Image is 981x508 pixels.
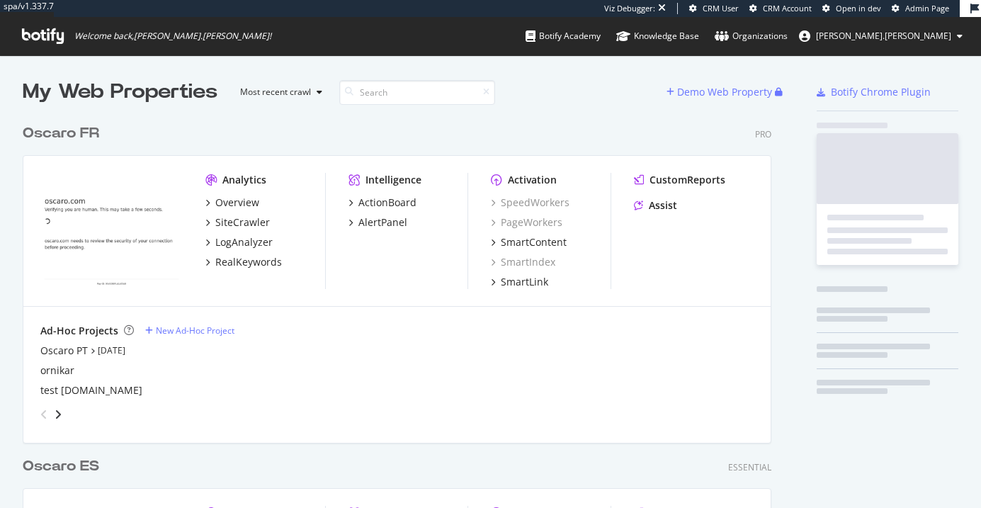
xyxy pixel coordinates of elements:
div: RealKeywords [215,255,282,269]
a: CRM Account [749,3,812,14]
span: emma.destexhe [816,30,951,42]
span: Open in dev [836,3,881,13]
a: Organizations [715,17,788,55]
span: CRM Account [763,3,812,13]
div: SmartLink [501,275,548,289]
div: Knowledge Base [616,29,699,43]
a: Oscaro ES [23,456,105,477]
a: SpeedWorkers [491,196,569,210]
a: New Ad-Hoc Project [145,324,234,337]
button: [PERSON_NAME].[PERSON_NAME] [788,25,974,47]
div: angle-right [53,407,63,422]
a: Admin Page [892,3,949,14]
a: Oscaro PT [40,344,88,358]
div: Ad-Hoc Projects [40,324,118,338]
div: New Ad-Hoc Project [156,324,234,337]
a: LogAnalyzer [205,235,273,249]
a: RealKeywords [205,255,282,269]
a: [DATE] [98,344,125,356]
a: SmartLink [491,275,548,289]
div: Assist [649,198,677,213]
div: SmartContent [501,235,567,249]
a: SiteCrawler [205,215,270,230]
div: AlertPanel [358,215,407,230]
div: Organizations [715,29,788,43]
div: Essential [728,461,771,473]
div: Intelligence [365,173,421,187]
div: angle-left [35,403,53,426]
div: My Web Properties [23,78,217,106]
a: CRM User [689,3,739,14]
div: Overview [215,196,259,210]
a: ornikar [40,363,74,378]
a: SmartIndex [491,255,555,269]
a: Knowledge Base [616,17,699,55]
a: Demo Web Property [667,86,775,98]
div: Most recent crawl [240,88,311,96]
a: Oscaro FR [23,123,105,144]
a: SmartContent [491,235,567,249]
div: Viz Debugger: [604,3,655,14]
div: CustomReports [650,173,725,187]
a: CustomReports [634,173,725,187]
a: Botify Academy [526,17,601,55]
input: Search [339,80,495,105]
a: AlertPanel [348,215,407,230]
div: Oscaro FR [23,123,99,144]
span: Admin Page [905,3,949,13]
div: Oscaro ES [23,456,99,477]
a: PageWorkers [491,215,562,230]
a: test [DOMAIN_NAME] [40,383,142,397]
a: Open in dev [822,3,881,14]
button: Most recent crawl [229,81,328,103]
div: Pro [755,128,771,140]
a: Assist [634,198,677,213]
div: Analytics [222,173,266,187]
a: Overview [205,196,259,210]
div: Botify Academy [526,29,601,43]
div: ActionBoard [358,196,416,210]
div: LogAnalyzer [215,235,273,249]
span: CRM User [703,3,739,13]
span: Welcome back, [PERSON_NAME].[PERSON_NAME] ! [74,30,271,42]
div: Botify Chrome Plugin [831,85,931,99]
div: SiteCrawler [215,215,270,230]
a: ActionBoard [348,196,416,210]
div: Demo Web Property [677,85,772,99]
img: Oscaro.com [40,173,183,287]
a: Botify Chrome Plugin [817,85,931,99]
div: Activation [508,173,557,187]
button: Demo Web Property [667,81,775,103]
